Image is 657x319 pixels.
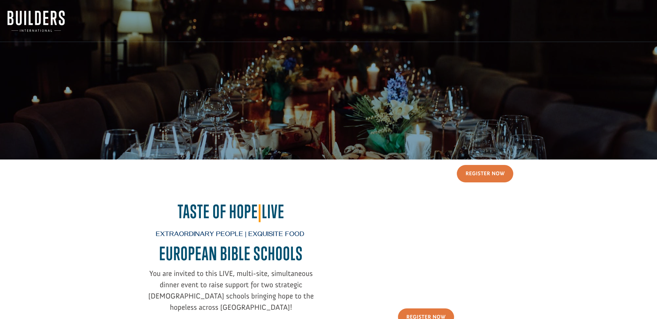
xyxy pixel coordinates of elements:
span: S [296,242,303,264]
span: | [258,200,262,222]
a: Register Now [457,165,513,182]
img: Builders International [8,11,65,32]
h2: Taste of Hope Live [144,201,318,226]
iframe: Taste of Hope European Bible Schools - Sizzle Invite Video [339,200,513,299]
span: Extraordinary People | Exquisite Food [156,231,304,239]
h2: EUROPEAN BIBLE SCHOOL [144,243,318,268]
span: You are invited to this LIVE, multi-site, simultaneous dinner event to raise support for two stra... [148,269,314,312]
